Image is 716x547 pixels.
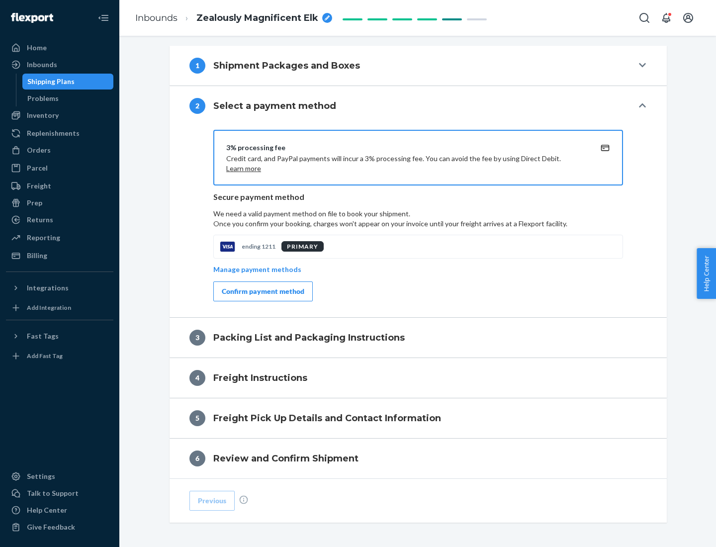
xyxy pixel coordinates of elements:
h4: Freight Instructions [213,371,307,384]
h4: Shipment Packages and Boxes [213,59,360,72]
p: Manage payment methods [213,265,301,274]
p: Once you confirm your booking, charges won't appear on your invoice until your freight arrives at... [213,219,623,229]
h4: Packing List and Packaging Instructions [213,331,405,344]
a: Add Integration [6,300,113,316]
button: 6Review and Confirm Shipment [170,439,667,478]
button: 1Shipment Packages and Boxes [170,46,667,86]
a: Freight [6,178,113,194]
button: 4Freight Instructions [170,358,667,398]
div: 3% processing fee [226,143,586,153]
a: Inbounds [135,12,178,23]
div: Replenishments [27,128,80,138]
button: Give Feedback [6,519,113,535]
a: Settings [6,468,113,484]
h4: Review and Confirm Shipment [213,452,358,465]
div: Integrations [27,283,69,293]
button: Close Navigation [93,8,113,28]
button: Learn more [226,164,261,174]
div: Settings [27,471,55,481]
button: 3Packing List and Packaging Instructions [170,318,667,358]
div: Add Fast Tag [27,352,63,360]
a: Returns [6,212,113,228]
a: Problems [22,91,114,106]
div: Parcel [27,163,48,173]
a: Prep [6,195,113,211]
a: Replenishments [6,125,113,141]
div: 4 [189,370,205,386]
div: 2 [189,98,205,114]
button: Fast Tags [6,328,113,344]
img: Flexport logo [11,13,53,23]
a: Parcel [6,160,113,176]
div: Problems [27,93,59,103]
a: Home [6,40,113,56]
div: Prep [27,198,42,208]
button: Open account menu [678,8,698,28]
div: Reporting [27,233,60,243]
div: Give Feedback [27,522,75,532]
div: Shipping Plans [27,77,75,87]
div: Add Integration [27,303,71,312]
button: Help Center [697,248,716,299]
a: Help Center [6,502,113,518]
div: 3 [189,330,205,346]
div: PRIMARY [281,241,324,252]
ol: breadcrumbs [127,3,340,33]
h4: Freight Pick Up Details and Contact Information [213,412,441,425]
div: Inventory [27,110,59,120]
p: Secure payment method [213,191,623,203]
a: Talk to Support [6,485,113,501]
a: Reporting [6,230,113,246]
a: Shipping Plans [22,74,114,90]
div: Orders [27,145,51,155]
div: Freight [27,181,51,191]
div: Billing [27,251,47,261]
div: Fast Tags [27,331,59,341]
button: Confirm payment method [213,281,313,301]
a: Billing [6,248,113,264]
div: Home [27,43,47,53]
p: Credit card, and PayPal payments will incur a 3% processing fee. You can avoid the fee by using D... [226,154,586,174]
span: Zealously Magnificent Elk [196,12,318,25]
button: 2Select a payment method [170,86,667,126]
button: 5Freight Pick Up Details and Contact Information [170,398,667,438]
h4: Select a payment method [213,99,336,112]
button: Integrations [6,280,113,296]
div: Talk to Support [27,488,79,498]
a: Inbounds [6,57,113,73]
div: Help Center [27,505,67,515]
div: Returns [27,215,53,225]
div: 5 [189,410,205,426]
p: We need a valid payment method on file to book your shipment. [213,209,623,229]
a: Add Fast Tag [6,348,113,364]
button: Previous [189,491,235,511]
div: 1 [189,58,205,74]
p: ending 1211 [242,242,275,251]
div: Confirm payment method [222,286,304,296]
a: Inventory [6,107,113,123]
a: Orders [6,142,113,158]
button: Open Search Box [634,8,654,28]
div: 6 [189,451,205,466]
button: Open notifications [656,8,676,28]
div: Inbounds [27,60,57,70]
